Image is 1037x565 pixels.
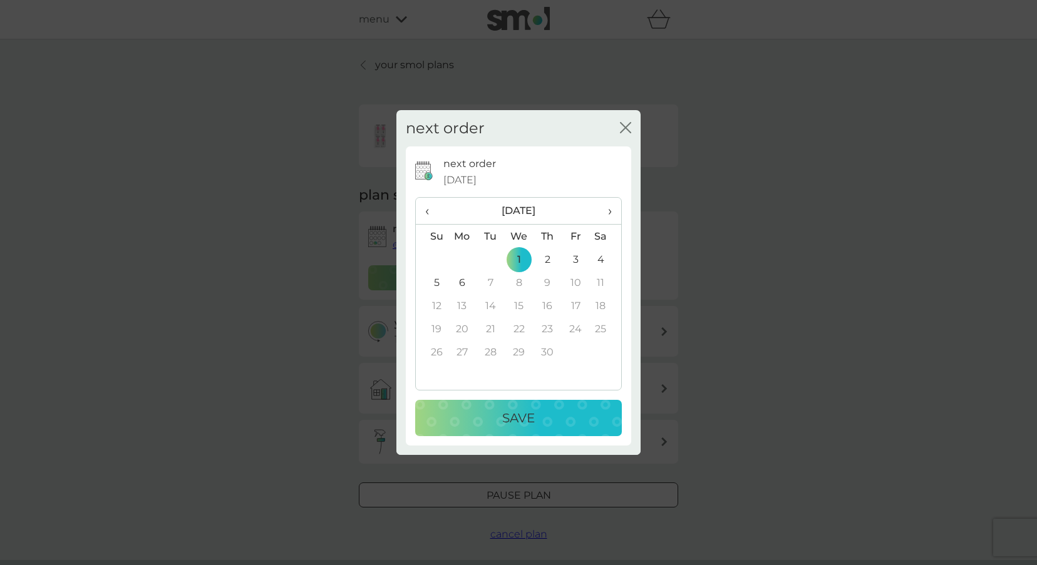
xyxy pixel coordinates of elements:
th: Mo [448,225,477,248]
td: 24 [562,317,590,340]
td: 8 [505,271,534,294]
td: 25 [590,317,621,340]
th: Su [416,225,448,248]
td: 19 [416,317,448,340]
td: 1 [505,248,534,271]
span: › [599,198,612,224]
th: Fr [562,225,590,248]
th: [DATE] [448,198,590,225]
th: Tu [477,225,505,248]
td: 22 [505,317,534,340]
td: 13 [448,294,477,317]
td: 12 [416,294,448,317]
td: 11 [590,271,621,294]
td: 23 [534,317,562,340]
button: Save [415,400,622,436]
h2: next order [406,120,485,138]
td: 10 [562,271,590,294]
td: 15 [505,294,534,317]
span: ‹ [425,198,438,224]
td: 3 [562,248,590,271]
td: 26 [416,340,448,364]
th: Sa [590,225,621,248]
td: 30 [534,340,562,364]
td: 2 [534,248,562,271]
td: 27 [448,340,477,364]
th: We [505,225,534,248]
td: 29 [505,340,534,364]
td: 21 [477,317,505,340]
td: 9 [534,271,562,294]
th: Th [534,225,562,248]
td: 16 [534,294,562,317]
td: 17 [562,294,590,317]
td: 4 [590,248,621,271]
p: Save [502,408,535,428]
p: next order [443,156,496,172]
span: [DATE] [443,172,477,188]
td: 18 [590,294,621,317]
td: 6 [448,271,477,294]
td: 28 [477,340,505,364]
td: 14 [477,294,505,317]
button: close [620,122,631,135]
td: 20 [448,317,477,340]
td: 7 [477,271,505,294]
td: 5 [416,271,448,294]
